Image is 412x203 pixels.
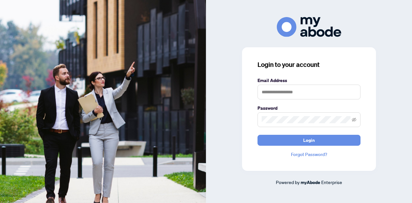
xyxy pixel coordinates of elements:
[303,135,315,145] span: Login
[257,135,360,146] button: Login
[301,179,320,186] a: myAbode
[257,60,360,69] h3: Login to your account
[257,151,360,158] a: Forgot Password?
[277,17,341,37] img: ma-logo
[321,179,342,185] span: Enterprise
[257,77,360,84] label: Email Address
[257,105,360,112] label: Password
[276,179,300,185] span: Powered by
[352,117,356,122] span: eye-invisible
